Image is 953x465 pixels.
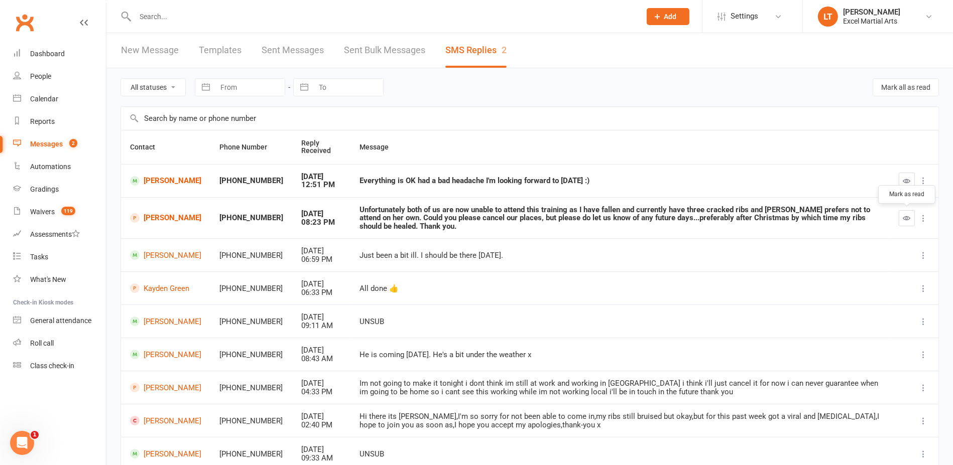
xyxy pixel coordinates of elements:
input: Search... [132,10,634,24]
a: Messages 2 [13,133,106,156]
div: [DATE] [301,445,341,454]
a: General attendance kiosk mode [13,309,106,332]
div: People [30,72,51,80]
div: He is coming [DATE]. He's a bit under the weather x [360,351,881,359]
div: Roll call [30,339,54,347]
a: Sent Bulk Messages [344,33,425,68]
div: All done 👍 [360,284,881,293]
a: Calendar [13,88,106,110]
div: Reports [30,117,55,125]
div: Excel Martial Arts [843,17,900,26]
div: [PHONE_NUMBER] [219,318,283,326]
div: 04:33 PM [301,388,341,396]
a: Dashboard [13,43,106,65]
div: 06:33 PM [301,288,341,297]
div: [DATE] [301,280,341,288]
a: Templates [199,33,242,68]
div: LT [818,7,838,27]
div: General attendance [30,317,91,325]
div: Everything is OK had a bad headache I'm looking forward to [DATE] :) [360,177,881,185]
div: 08:23 PM [301,218,341,227]
a: [PERSON_NAME] [130,449,201,458]
div: [PHONE_NUMBER] [219,251,283,260]
div: Class check-in [30,362,74,370]
div: Just been a bit ill. I should be there [DATE]. [360,251,881,260]
span: 119 [61,207,75,215]
a: Automations [13,156,106,178]
a: [PERSON_NAME] [130,383,201,392]
span: Add [664,13,677,21]
div: Messages [30,140,63,148]
div: Gradings [30,185,59,193]
th: Contact [121,130,210,164]
a: People [13,65,106,88]
div: UNSUB [360,450,881,458]
a: Waivers 119 [13,201,106,223]
div: [DATE] [301,173,341,181]
span: Settings [731,5,758,28]
div: [DATE] [301,346,341,355]
a: [PERSON_NAME] [130,317,201,326]
a: Gradings [13,178,106,201]
div: Assessments [30,230,80,238]
div: 08:43 AM [301,355,341,363]
div: [PHONE_NUMBER] [219,450,283,458]
a: Assessments [13,223,106,246]
div: [PHONE_NUMBER] [219,214,283,222]
div: [PHONE_NUMBER] [219,351,283,359]
th: Message [350,130,890,164]
a: What's New [13,268,106,291]
div: Dashboard [30,50,65,58]
a: Class kiosk mode [13,355,106,377]
div: [PERSON_NAME] [843,8,900,17]
div: [DATE] [301,247,341,255]
div: Calendar [30,95,58,103]
input: From [215,79,285,96]
a: Reports [13,110,106,133]
div: [PHONE_NUMBER] [219,177,283,185]
a: [PERSON_NAME] [130,350,201,359]
div: 09:11 AM [301,322,341,330]
input: To [313,79,383,96]
input: Search by name or phone number [121,107,938,130]
div: Hi there its [PERSON_NAME],I'm so sorry for not been able to come in,my ribs still bruised but ok... [360,412,881,429]
div: [DATE] [301,313,341,322]
th: Phone Number [210,130,292,164]
a: [PERSON_NAME] [130,250,201,260]
a: Sent Messages [262,33,324,68]
a: Tasks [13,246,106,268]
div: Waivers [30,208,55,216]
div: What's New [30,275,66,283]
div: 12:51 PM [301,181,341,189]
a: Kayden Green [130,283,201,293]
a: [PERSON_NAME] [130,416,201,425]
div: [PHONE_NUMBER] [219,417,283,425]
div: 02:40 PM [301,421,341,429]
a: [PERSON_NAME] [130,176,201,186]
div: [DATE] [301,210,341,218]
div: [PHONE_NUMBER] [219,284,283,293]
span: 2 [69,139,77,147]
a: SMS Replies2 [445,33,507,68]
a: Roll call [13,332,106,355]
div: 2 [502,45,507,55]
iframe: Intercom live chat [10,431,34,455]
div: 06:59 PM [301,255,341,264]
button: Add [647,8,689,25]
a: [PERSON_NAME] [130,213,201,223]
a: Clubworx [12,10,37,35]
div: UNSUB [360,318,881,326]
div: Tasks [30,253,48,261]
span: 1 [31,431,39,439]
div: [DATE] [301,379,341,388]
a: New Message [121,33,179,68]
div: 09:33 AM [301,454,341,462]
div: Im not going to make it tonight i dont think im still at work and working in [GEOGRAPHIC_DATA] i ... [360,379,881,396]
div: Unfortunately both of us are now unable to attend this training as I have fallen and currently ha... [360,206,881,231]
button: Mark all as read [873,78,939,96]
div: [DATE] [301,412,341,421]
div: [PHONE_NUMBER] [219,384,283,392]
th: Reply Received [292,130,350,164]
div: Automations [30,163,71,171]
